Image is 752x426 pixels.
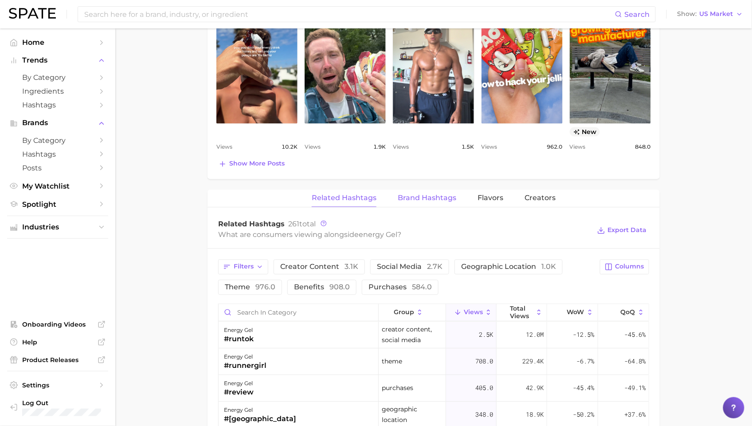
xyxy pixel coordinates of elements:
button: Total Views [497,304,547,322]
span: by Category [22,136,93,145]
span: -45.6% [624,330,646,340]
span: geographic location [461,264,556,271]
span: energy gel [359,231,397,239]
span: +37.6% [624,410,646,420]
div: #runtok [224,334,254,345]
span: new [570,127,600,137]
a: Ingredients [7,84,108,98]
span: benefits [294,284,350,291]
span: 848.0 [635,142,651,153]
span: 962.0 [547,142,563,153]
span: purchases [382,383,413,394]
span: 229.4k [522,356,544,367]
span: creator content [280,264,358,271]
input: Search here for a brand, industry, or ingredient [83,7,615,22]
div: energy gel [224,379,254,389]
span: theme [225,284,275,291]
button: Views [446,304,497,322]
span: 1.9k [373,142,386,153]
button: Export Data [595,225,649,237]
button: energy gel#runnergirltheme708.0229.4k-6.7%-64.8% [219,349,649,375]
span: Industries [22,223,93,231]
span: Trends [22,56,93,64]
span: Filters [234,263,254,271]
a: Spotlight [7,197,108,211]
span: -50.2% [573,410,595,420]
span: Views [482,142,497,153]
a: Help [7,335,108,349]
span: Views [570,142,586,153]
span: 10.2k [282,142,298,153]
span: Settings [22,381,93,389]
div: #review [224,387,254,398]
span: Brands [22,119,93,127]
span: Hashtags [22,101,93,109]
button: Filters [218,260,268,275]
span: Ingredients [22,87,93,95]
span: 18.9k [526,410,544,420]
span: Export Data [608,227,647,234]
button: energy gel#runtokcreator content, social media2.5k12.0m-12.5%-45.6% [219,322,649,349]
span: geographic location [382,404,443,426]
button: energy gel#reviewpurchases405.042.9k-45.4%-49.1% [219,375,649,402]
div: energy gel [224,405,296,416]
span: My Watchlist [22,182,93,190]
span: -6.7% [577,356,595,367]
span: group [394,309,414,316]
span: purchases [368,284,432,291]
div: #runnergirl [224,361,266,371]
span: 348.0 [475,410,493,420]
a: Posts [7,161,108,175]
div: #[GEOGRAPHIC_DATA] [224,414,296,425]
span: Hashtags [22,150,93,158]
span: Home [22,38,93,47]
span: social media [377,264,443,271]
span: Related Hashtags [312,194,376,202]
a: Settings [7,379,108,392]
a: Log out. Currently logged in with e-mail raj@netrush.com. [7,396,108,419]
span: Posts [22,164,93,172]
span: Spotlight [22,200,93,209]
span: Flavors [478,194,503,202]
span: creator content, social media [382,324,443,346]
span: 708.0 [475,356,493,367]
span: 405.0 [475,383,493,394]
a: My Watchlist [7,179,108,193]
a: by Category [7,134,108,147]
span: 1.0k [541,263,556,271]
span: Views [216,142,232,153]
button: ShowUS Market [675,8,745,20]
div: energy gel [224,325,254,336]
span: 1.5k [462,142,474,153]
a: Product Releases [7,353,108,367]
span: Creators [525,194,556,202]
span: -12.5% [573,330,595,340]
button: QoQ [598,304,649,322]
span: Related Hashtags [218,220,285,229]
span: by Category [22,73,93,82]
span: Help [22,338,93,346]
span: Total Views [510,305,533,319]
span: -49.1% [624,383,646,394]
span: 2.7k [427,263,443,271]
input: Search in category [219,304,378,321]
span: 2.5k [479,330,493,340]
span: Brand Hashtags [398,194,456,202]
span: Search [625,10,650,19]
button: Brands [7,116,108,130]
span: Product Releases [22,356,93,364]
span: WoW [567,309,584,316]
span: theme [382,356,402,367]
span: Show more posts [229,160,285,168]
span: -45.4% [573,383,595,394]
a: Onboarding Videos [7,318,108,331]
button: group [379,304,446,322]
span: Onboarding Videos [22,320,93,328]
button: Industries [7,221,108,234]
span: 12.0m [526,330,544,340]
button: Trends [7,54,108,67]
span: 42.9k [526,383,544,394]
span: Log Out [22,399,101,407]
span: Show [678,12,697,16]
a: Hashtags [7,147,108,161]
